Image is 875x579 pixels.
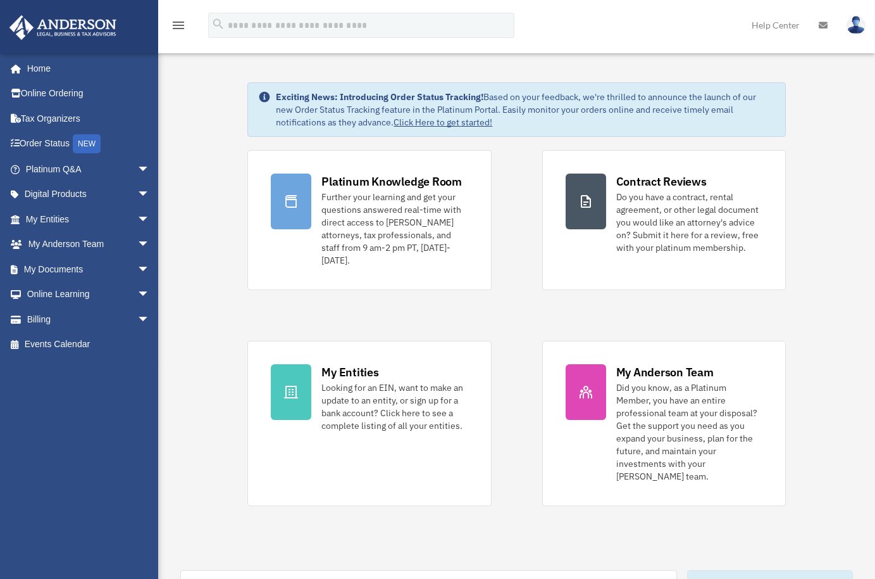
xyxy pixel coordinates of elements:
a: My Entities Looking for an EIN, want to make an update to an entity, or sign up for a bank accoun... [247,341,491,506]
a: Digital Productsarrow_drop_down [9,182,169,207]
a: My Anderson Team Did you know, as a Platinum Member, you have an entire professional team at your... [542,341,786,506]
div: My Anderson Team [616,364,714,380]
a: Tax Organizers [9,106,169,131]
i: search [211,17,225,31]
a: Order StatusNEW [9,131,169,157]
strong: Exciting News: Introducing Order Status Tracking! [276,91,483,103]
div: Based on your feedback, we're thrilled to announce the launch of our new Order Status Tracking fe... [276,91,774,129]
div: Did you know, as a Platinum Member, you have an entire professional team at your disposal? Get th... [616,381,762,483]
a: Home [9,56,163,81]
a: Online Learningarrow_drop_down [9,282,169,307]
a: Billingarrow_drop_down [9,307,169,332]
a: Platinum Knowledge Room Further your learning and get your questions answered real-time with dire... [247,150,491,290]
a: Online Ordering [9,81,169,106]
span: arrow_drop_down [137,232,163,258]
a: menu [171,22,186,33]
span: arrow_drop_down [137,182,163,208]
a: My Anderson Teamarrow_drop_down [9,232,169,257]
div: Contract Reviews [616,174,707,189]
a: Events Calendar [9,332,169,357]
i: menu [171,18,186,33]
span: arrow_drop_down [137,307,163,333]
div: Further your learning and get your questions answered real-time with direct access to [PERSON_NAM... [321,191,468,267]
a: My Documentsarrow_drop_down [9,257,169,282]
div: NEW [73,134,101,153]
span: arrow_drop_down [137,257,163,283]
a: Click Here to get started! [394,117,492,128]
div: Do you have a contract, rental agreement, or other legal document you would like an attorney's ad... [616,191,762,254]
span: arrow_drop_down [137,156,163,182]
img: Anderson Advisors Platinum Portal [6,15,120,40]
a: My Entitiesarrow_drop_down [9,207,169,232]
a: Contract Reviews Do you have a contract, rental agreement, or other legal document you would like... [542,150,786,290]
div: Looking for an EIN, want to make an update to an entity, or sign up for a bank account? Click her... [321,381,468,432]
img: User Pic [847,16,866,34]
a: Platinum Q&Aarrow_drop_down [9,156,169,182]
span: arrow_drop_down [137,282,163,308]
div: My Entities [321,364,378,380]
div: Platinum Knowledge Room [321,174,462,189]
span: arrow_drop_down [137,207,163,232]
